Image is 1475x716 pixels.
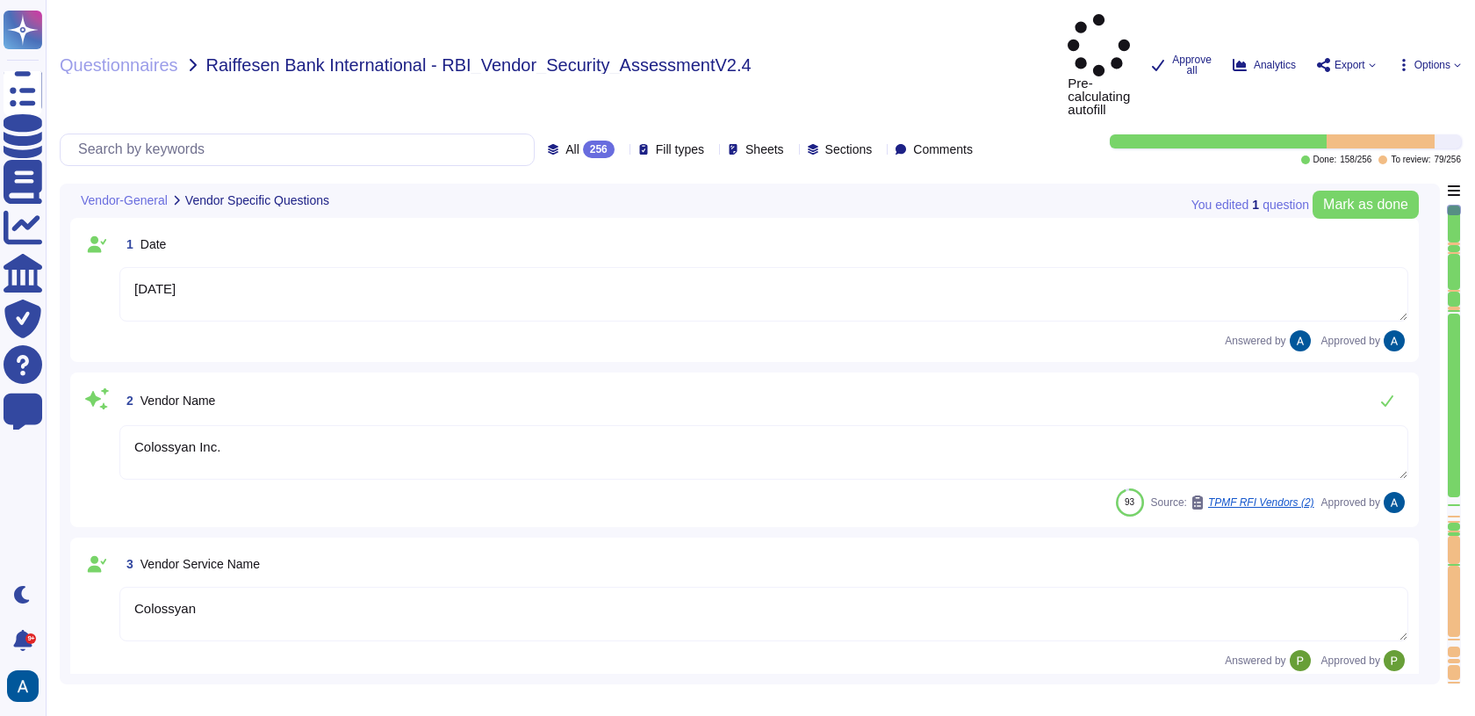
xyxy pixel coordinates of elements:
[1313,191,1419,219] button: Mark as done
[1414,60,1450,70] span: Options
[1254,60,1296,70] span: Analytics
[565,143,579,155] span: All
[913,143,973,155] span: Comments
[185,194,329,206] span: Vendor Specific Questions
[1391,155,1430,164] span: To review:
[1340,155,1371,164] span: 158 / 256
[140,557,260,571] span: Vendor Service Name
[1191,199,1309,211] span: You edited question
[60,56,178,74] span: Questionnaires
[119,394,133,407] span: 2
[140,394,216,408] span: Vendor Name
[1068,14,1130,116] span: Pre-calculating autofill
[1434,155,1461,164] span: 79 / 256
[1384,650,1405,671] img: user
[119,425,1408,480] textarea: Colossyan Inc.
[825,143,873,155] span: Sections
[1252,199,1259,211] b: 1
[1151,495,1314,510] span: Source:
[1225,655,1285,666] span: Answered by
[583,141,615,158] div: 256
[1151,54,1212,76] button: Approve all
[206,56,752,74] span: Raiffesen Bank International - RBI_Vendor_Security_AssessmentV2.4
[1384,330,1405,351] img: user
[1321,655,1380,666] span: Approved by
[1321,336,1380,346] span: Approved by
[1335,60,1365,70] span: Export
[1313,155,1337,164] span: Done:
[1172,54,1212,76] span: Approve all
[1125,497,1134,507] span: 93
[1384,492,1405,513] img: user
[745,143,784,155] span: Sheets
[119,238,133,250] span: 1
[69,134,534,165] input: Search by keywords
[7,670,39,702] img: user
[1290,650,1311,671] img: user
[1290,330,1311,351] img: user
[1233,58,1296,72] button: Analytics
[656,143,704,155] span: Fill types
[1323,198,1408,212] span: Mark as done
[119,587,1408,641] textarea: Colossyan
[140,237,167,251] span: Date
[81,194,168,206] span: Vendor-General
[1225,336,1285,346] span: Answered by
[4,667,51,705] button: user
[1208,497,1314,508] span: TPMF RFI Vendors (2)
[119,558,133,570] span: 3
[25,633,36,644] div: 9+
[119,267,1408,322] textarea: [DATE]
[1321,497,1380,508] span: Approved by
